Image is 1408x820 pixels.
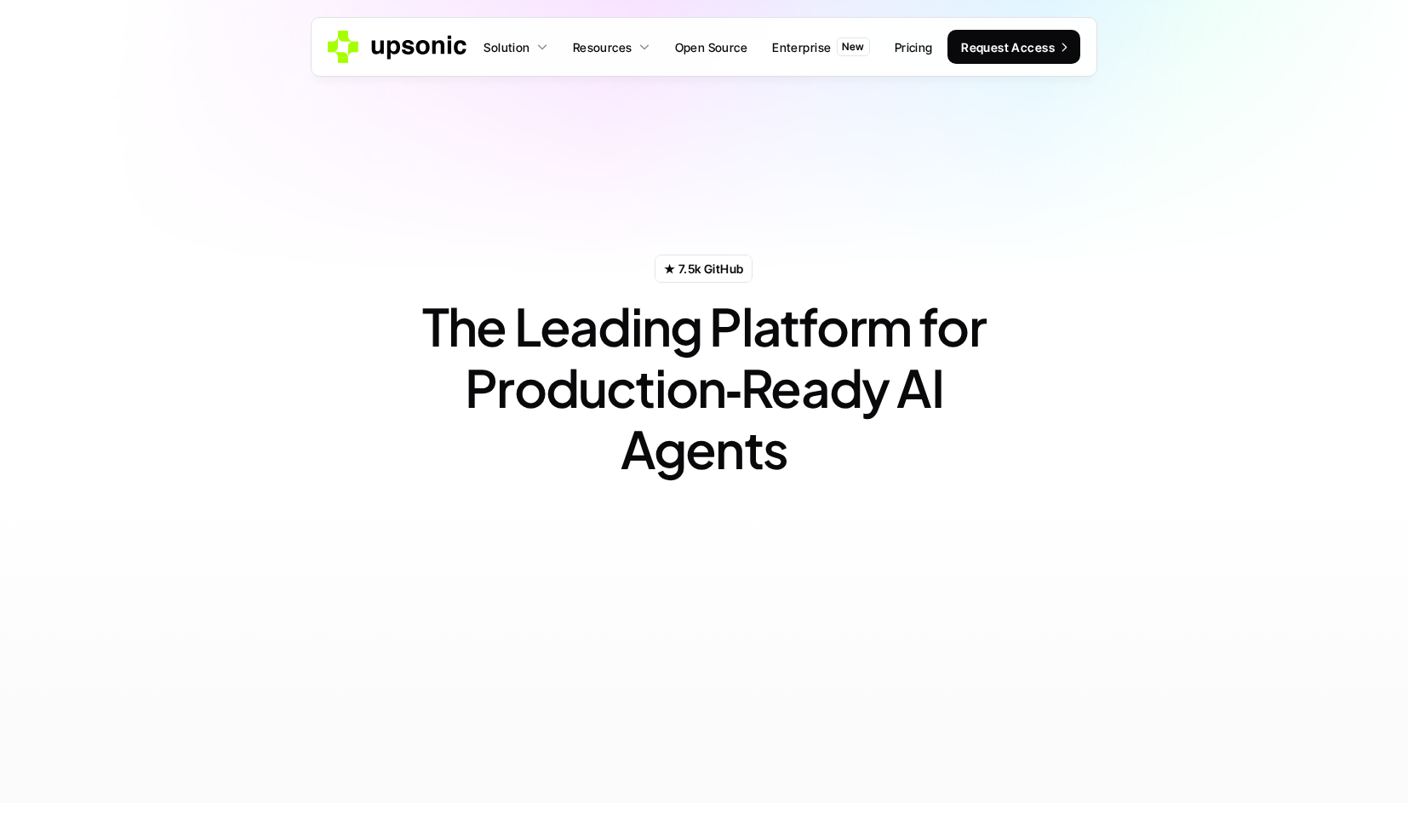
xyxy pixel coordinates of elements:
[427,496,981,546] p: Automate complex workflows across your organization with autonomous AI agents. Deploy instantly o...
[730,576,834,600] p: Request Access
[540,566,695,609] a: Documentation
[473,32,558,62] a: Solution
[573,38,632,56] p: Resources
[772,38,831,56] p: Enterprise
[561,576,661,600] p: Documentation
[406,295,1002,479] h1: The Leading Platform for Production‑Ready AI Agents
[665,32,758,62] a: Open Source
[884,32,943,62] a: Pricing
[664,260,743,278] p: ★ 7.5k GitHub
[484,38,529,56] p: Solution
[762,32,880,62] a: EnterpriseNew
[947,30,1080,64] a: Request Access
[675,38,748,56] p: Open Source
[708,566,869,609] a: Request Access
[961,38,1055,56] p: Request Access
[842,41,864,53] p: New
[895,38,933,56] p: Pricing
